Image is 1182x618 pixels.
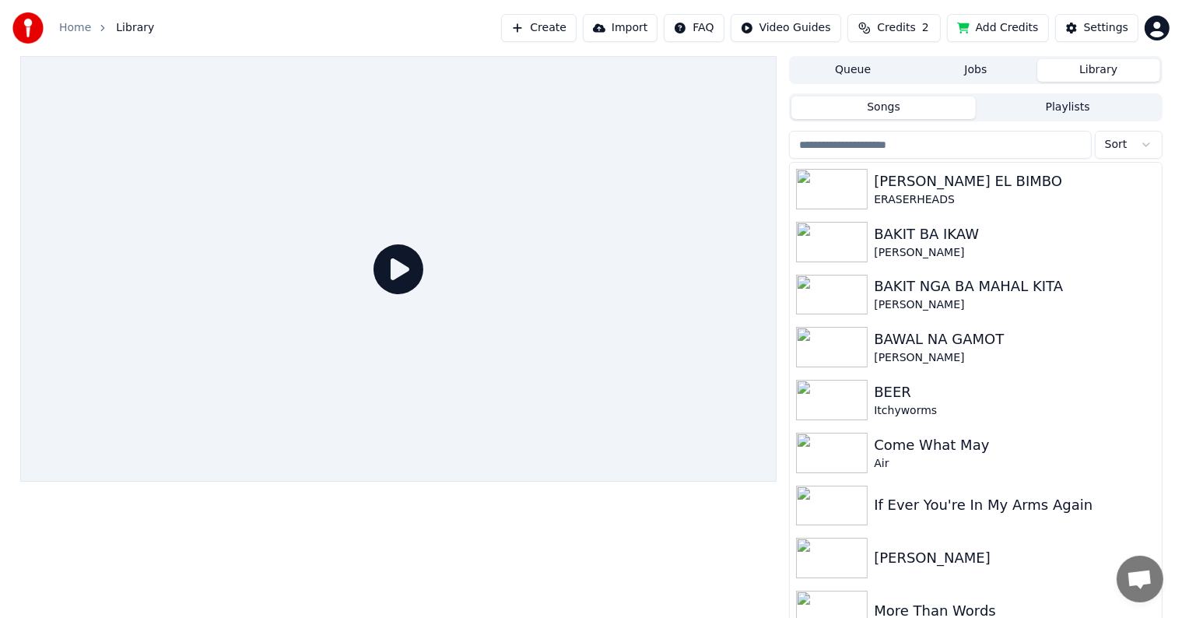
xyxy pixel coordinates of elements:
span: Credits [877,20,915,36]
button: Credits2 [847,14,941,42]
button: Settings [1055,14,1138,42]
button: Video Guides [731,14,841,42]
span: Sort [1105,137,1128,153]
div: Open chat [1117,556,1163,602]
div: BAKIT NGA BA MAHAL KITA [874,276,1155,297]
div: Itchyworms [874,403,1155,419]
div: [PERSON_NAME] [874,245,1155,261]
div: If Ever You're In My Arms Again [874,494,1155,516]
div: [PERSON_NAME] EL BIMBO [874,170,1155,192]
button: Queue [791,59,914,82]
div: [PERSON_NAME] [874,547,1155,569]
div: ERASERHEADS [874,192,1155,208]
div: [PERSON_NAME] [874,350,1155,366]
a: Home [59,20,91,36]
div: [PERSON_NAME] [874,297,1155,313]
nav: breadcrumb [59,20,154,36]
button: Library [1037,59,1160,82]
button: Import [583,14,658,42]
button: Add Credits [947,14,1049,42]
div: BAWAL NA GAMOT [874,328,1155,350]
div: Come What May [874,434,1155,456]
div: BEER [874,381,1155,403]
img: youka [12,12,44,44]
div: Settings [1084,20,1128,36]
span: 2 [922,20,929,36]
div: Air [874,456,1155,472]
div: BAKIT BA IKAW [874,223,1155,245]
button: Create [501,14,577,42]
button: Playlists [976,97,1160,119]
span: Library [116,20,154,36]
button: Jobs [914,59,1037,82]
button: FAQ [664,14,724,42]
button: Songs [791,97,976,119]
